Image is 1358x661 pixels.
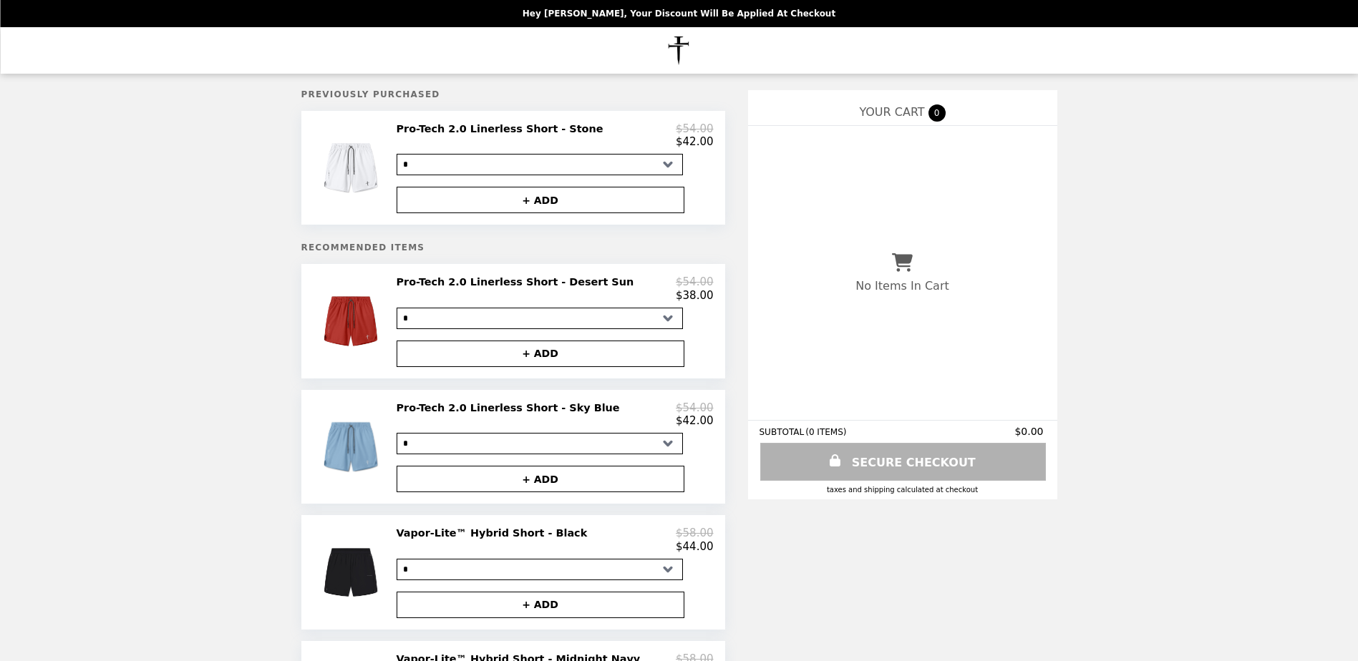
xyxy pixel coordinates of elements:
[676,527,714,539] p: $58.00
[397,401,626,414] h2: Pro-Tech 2.0 Linerless Short - Sky Blue
[301,89,725,99] h5: Previously Purchased
[397,527,593,539] h2: Vapor-Lite™ Hybrid Short - Black
[523,9,835,19] p: Hey [PERSON_NAME], your discount will be applied at checkout
[397,154,683,175] select: Select a product variant
[676,275,714,288] p: $54.00
[1014,426,1045,437] span: $0.00
[928,104,946,122] span: 0
[760,486,1046,494] div: Taxes and Shipping calculated at checkout
[397,308,683,329] select: Select a product variant
[397,275,640,288] h2: Pro-Tech 2.0 Linerless Short - Desert Sun
[760,427,806,437] span: SUBTOTAL
[397,592,684,618] button: + ADD
[301,243,725,253] h5: Recommended Items
[397,187,684,213] button: + ADD
[397,122,609,135] h2: Pro-Tech 2.0 Linerless Short - Stone
[676,135,714,148] p: $42.00
[855,279,949,293] p: No Items In Cart
[859,105,924,119] span: YOUR CART
[642,36,716,65] img: Brand Logo
[676,122,714,135] p: $54.00
[397,559,683,580] select: Select a product variant
[314,527,391,617] img: Vapor-Lite™ Hybrid Short - Black
[314,275,391,366] img: Pro-Tech 2.0 Linerless Short - Desert Sun
[397,341,684,367] button: + ADD
[805,427,846,437] span: ( 0 ITEMS )
[397,433,683,454] select: Select a product variant
[676,540,714,553] p: $44.00
[676,414,714,427] p: $42.00
[397,466,684,492] button: + ADD
[314,122,391,213] img: Pro-Tech 2.0 Linerless Short - Stone
[314,401,391,492] img: Pro-Tech 2.0 Linerless Short - Sky Blue
[676,289,714,302] p: $38.00
[676,401,714,414] p: $54.00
